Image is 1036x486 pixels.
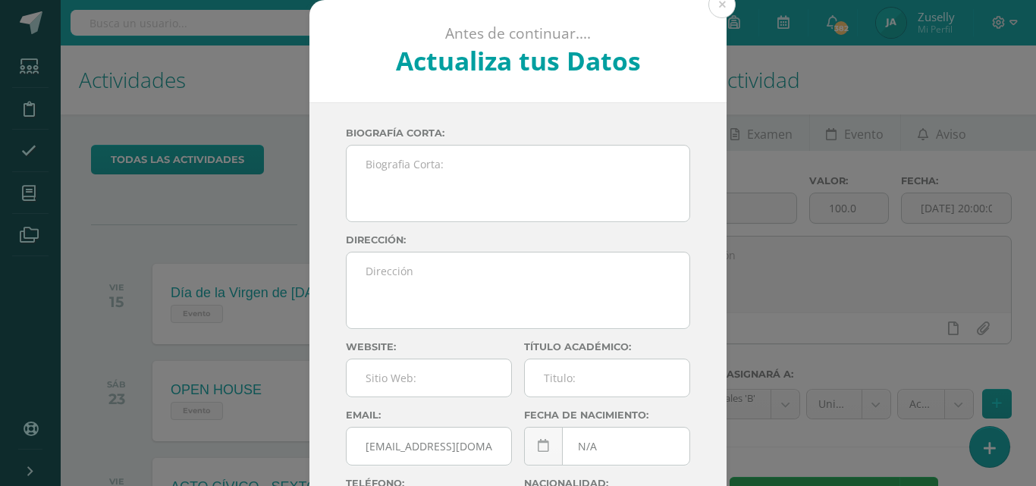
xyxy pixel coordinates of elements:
input: Titulo: [525,359,689,397]
label: Fecha de nacimiento: [524,409,690,421]
label: Título académico: [524,341,690,353]
input: Fecha de Nacimiento: [525,428,689,465]
p: Antes de continuar.... [350,24,686,43]
label: Website: [346,341,512,353]
input: Correo Electronico: [347,428,511,465]
label: Dirección: [346,234,690,246]
label: Email: [346,409,512,421]
label: Biografía corta: [346,127,690,139]
input: Sitio Web: [347,359,511,397]
h2: Actualiza tus Datos [350,43,686,78]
